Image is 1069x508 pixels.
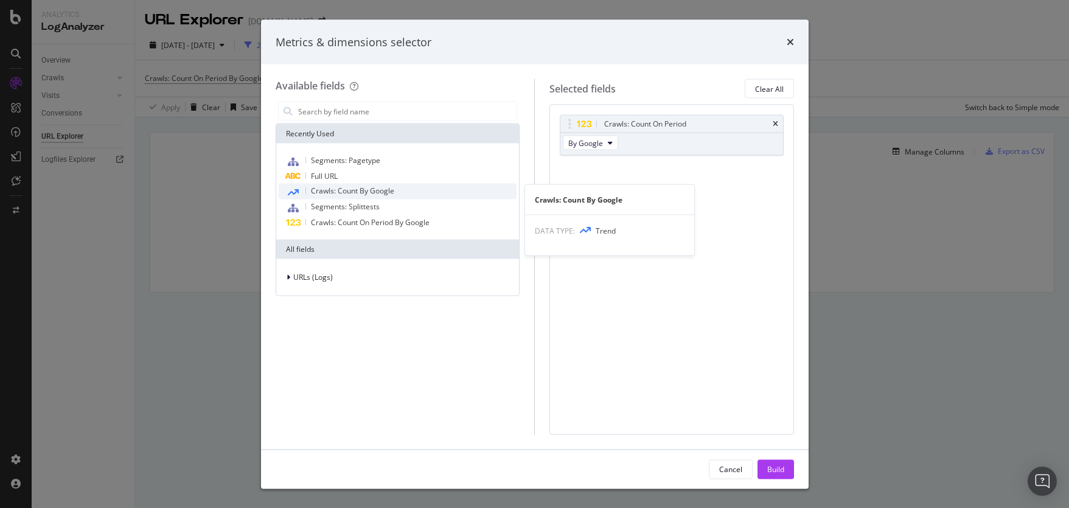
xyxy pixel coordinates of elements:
span: Segments: Pagetype [311,155,380,165]
div: Crawls: Count On PeriodtimesBy Google [560,115,784,156]
input: Search by field name [297,102,517,120]
div: times [787,34,794,50]
div: Crawls: Count On Period [604,118,686,130]
div: Crawls: Count By Google [525,194,694,204]
span: Crawls: Count By Google [311,186,394,196]
div: Cancel [719,464,742,474]
span: Crawls: Count On Period By Google [311,217,430,228]
div: modal [261,19,809,489]
div: Selected fields [549,82,616,96]
span: DATA TYPE: [535,225,575,235]
span: Trend [596,225,616,235]
div: Clear All [755,83,784,94]
div: Build [767,464,784,474]
button: Build [757,459,794,479]
span: URLs (Logs) [293,272,333,282]
span: Full URL [311,171,338,181]
span: Segments: Splittests [311,201,380,212]
div: Metrics & dimensions selector [276,34,431,50]
div: Available fields [276,79,345,92]
button: Clear All [745,79,794,99]
button: Cancel [709,459,753,479]
div: Open Intercom Messenger [1028,467,1057,496]
div: Recently Used [276,124,520,144]
div: times [773,120,778,128]
span: By Google [568,137,603,148]
div: All fields [276,240,520,259]
button: By Google [563,136,618,150]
